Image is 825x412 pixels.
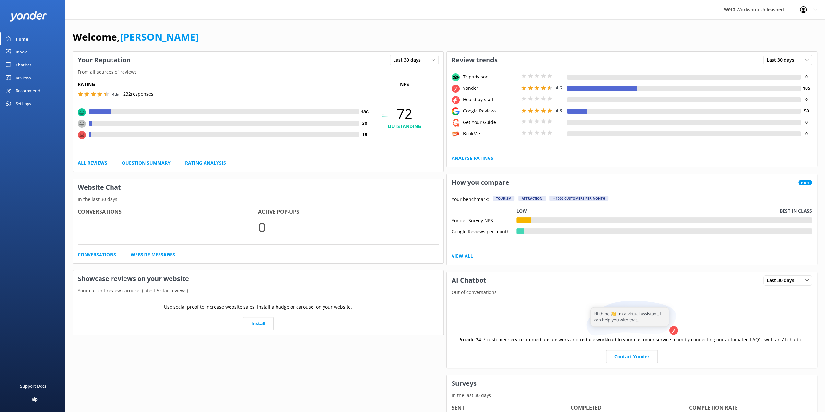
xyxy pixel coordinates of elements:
h4: 0 [801,119,812,126]
p: | 232 responses [121,90,153,98]
div: Attraction [518,196,546,201]
div: BookMe [461,130,520,137]
span: Last 30 days [393,56,425,64]
h4: 185 [801,85,812,92]
div: Tourism [493,196,514,201]
span: Last 30 days [767,56,798,64]
div: Recommend [16,84,40,97]
h1: Welcome, [73,29,199,45]
h3: How you compare [447,174,514,191]
p: From all sources of reviews [73,68,443,76]
h3: Your Reputation [73,52,136,68]
p: Out of conversations [447,289,817,296]
span: 4.6 [556,85,562,91]
a: Analyse Ratings [452,155,493,162]
h3: Surveys [447,375,817,392]
a: Contact Yonder [606,350,658,363]
h4: OUTSTANDING [371,123,439,130]
div: Support Docs [20,380,46,393]
p: Low [516,207,527,215]
span: New [798,180,812,185]
p: In the last 30 days [447,392,817,399]
h4: 0 [801,130,812,137]
p: NPS [371,81,439,88]
p: Best in class [780,207,812,215]
a: All Reviews [78,159,107,167]
p: Your benchmark: [452,196,489,204]
a: View All [452,253,473,260]
img: yonder-white-logo.png [10,11,47,22]
div: Settings [16,97,31,110]
img: assistant... [585,301,679,336]
h4: 19 [359,131,371,138]
h3: AI Chatbot [447,272,491,289]
h3: Showcase reviews on your website [73,270,443,287]
h3: Website Chat [73,179,443,196]
div: Yonder Survey NPS [452,217,516,223]
div: Get Your Guide [461,119,520,126]
p: Use social proof to increase website sales. Install a badge or carousel on your website. [164,303,352,311]
div: Home [16,32,28,45]
a: Website Messages [131,251,175,258]
p: Provide 24-7 customer service, immediate answers and reduce workload to your customer service tea... [458,336,805,343]
h4: 53 [801,107,812,114]
div: Reviews [16,71,31,84]
div: Heard by staff [461,96,520,103]
div: > 1000 customers per month [549,196,608,201]
h4: 186 [359,108,371,115]
h4: 0 [801,96,812,103]
p: Your current review carousel (latest 5 star reviews) [73,287,443,294]
a: Question Summary [122,159,171,167]
div: Yonder [461,85,520,92]
p: In the last 30 days [73,196,443,203]
span: 72 [371,105,439,122]
span: 4.6 [112,91,119,97]
div: Chatbot [16,58,31,71]
a: Rating Analysis [185,159,226,167]
div: Google Reviews [461,107,520,114]
span: 4.8 [556,107,562,113]
h4: 0 [801,73,812,80]
span: Last 30 days [767,277,798,284]
a: [PERSON_NAME] [120,30,199,43]
h4: 30 [359,120,371,127]
p: 0 [258,216,438,238]
h4: Active Pop-ups [258,208,438,216]
div: Google Reviews per month [452,228,516,234]
div: Inbox [16,45,27,58]
h3: Review trends [447,52,502,68]
div: Tripadvisor [461,73,520,80]
a: Conversations [78,251,116,258]
a: Install [243,317,274,330]
h4: Conversations [78,208,258,216]
div: Help [29,393,38,406]
h5: Rating [78,81,371,88]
